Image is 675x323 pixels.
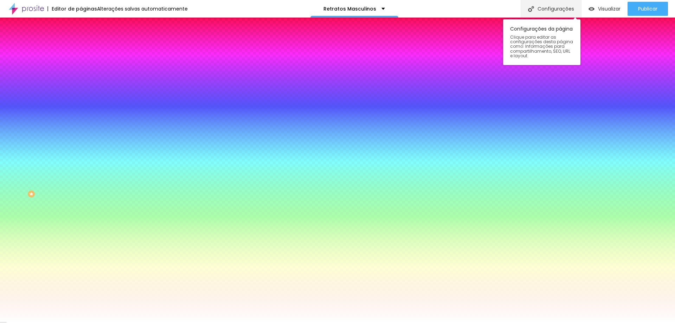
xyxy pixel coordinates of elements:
[589,6,594,12] img: view-1.svg
[510,35,573,58] span: Clique para editar as configurações desta página como: Informações para compartilhamento, SEO, UR...
[598,6,621,12] span: Visualizar
[97,6,188,11] div: Alterações salvas automaticamente
[323,6,376,11] p: Retratos Masculinos
[47,6,97,11] div: Editor de páginas
[503,19,580,65] div: Configurações da página
[581,2,628,16] button: Visualizar
[528,6,534,12] img: Icone
[628,2,668,16] button: Publicar
[638,6,657,12] span: Publicar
